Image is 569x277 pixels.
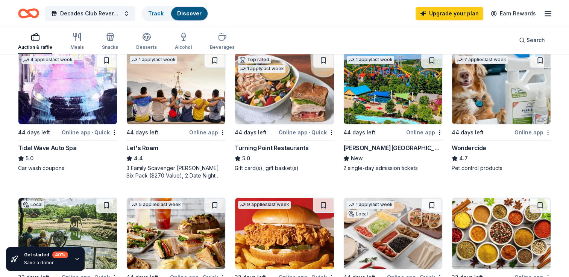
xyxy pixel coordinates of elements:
[175,44,192,50] div: Alcohol
[136,44,157,50] div: Desserts
[452,143,486,152] div: Wondercide
[344,198,442,269] img: Image for Mad Mex
[18,164,117,172] div: Car wash coupons
[18,128,50,137] div: 44 days left
[24,251,68,258] div: Get started
[18,5,39,22] a: Home
[527,36,545,45] span: Search
[130,201,182,209] div: 5 applies last week
[351,154,363,163] span: New
[452,128,484,137] div: 44 days left
[18,53,117,172] a: Image for Tidal Wave Auto Spa4 applieslast week44 days leftOnline app•QuickTidal Wave Auto Spa5.0...
[242,154,250,163] span: 5.0
[238,56,271,63] div: Top rated
[514,128,551,137] div: Online app
[486,7,540,20] a: Earn Rewards
[455,56,508,64] div: 7 applies last week
[347,210,369,218] div: Local
[175,29,192,54] button: Alcohol
[102,44,118,50] div: Snacks
[24,260,68,266] div: Save a donor
[309,129,310,135] span: •
[189,128,226,137] div: Online app
[70,29,84,54] button: Meals
[279,128,334,137] div: Online app Quick
[347,201,394,209] div: 1 apply last week
[452,53,551,172] a: Image for Wondercide7 applieslast week44 days leftOnline appWondercide4.7Pet control products
[52,251,68,258] div: 40 %
[45,6,135,21] button: Decades Club Reverse Raffle & Evening of Dancing through the Decades
[416,7,483,20] a: Upgrade your plan
[513,33,551,48] button: Search
[18,53,117,124] img: Image for Tidal Wave Auto Spa
[235,143,308,152] div: Turning Point Restaurants
[102,29,118,54] button: Snacks
[347,56,394,64] div: 1 apply last week
[238,201,291,209] div: 9 applies last week
[452,164,551,172] div: Pet control products
[406,128,443,137] div: Online app
[210,44,235,50] div: Beverages
[62,128,117,137] div: Online app Quick
[452,198,551,269] img: Image for Price Chopper
[141,6,208,21] button: TrackDiscover
[18,143,76,152] div: Tidal Wave Auto Spa
[177,10,202,17] a: Discover
[459,154,468,163] span: 4.7
[343,143,443,152] div: [PERSON_NAME][GEOGRAPHIC_DATA]
[235,198,334,269] img: Image for KBP Foods
[148,10,164,17] a: Track
[26,154,33,163] span: 5.0
[343,128,375,137] div: 44 days left
[210,29,235,54] button: Beverages
[18,198,117,269] img: Image for Pittsburgh Zoo & PPG Aquarium
[18,29,52,54] button: Auction & raffle
[344,53,442,124] img: Image for Dorney Park & Wildwater Kingdom
[70,44,84,50] div: Meals
[238,65,285,73] div: 1 apply last week
[130,56,177,64] div: 1 apply last week
[18,44,52,50] div: Auction & raffle
[235,53,334,124] img: Image for Turning Point Restaurants
[126,128,158,137] div: 44 days left
[343,53,443,172] a: Image for Dorney Park & Wildwater Kingdom1 applylast week44 days leftOnline app[PERSON_NAME][GEOG...
[235,128,267,137] div: 44 days left
[127,198,225,269] img: Image for McAlister's Deli
[92,129,93,135] span: •
[134,154,143,163] span: 4.4
[126,143,158,152] div: Let's Roam
[136,29,157,54] button: Desserts
[126,53,226,179] a: Image for Let's Roam1 applylast week44 days leftOnline appLet's Roam4.43 Family Scavenger [PERSON...
[21,56,74,64] div: 4 applies last week
[452,53,551,124] img: Image for Wondercide
[235,164,334,172] div: Gift card(s), gift basket(s)
[127,53,225,124] img: Image for Let's Roam
[343,164,443,172] div: 2 single-day admission tickets
[60,9,120,18] span: Decades Club Reverse Raffle & Evening of Dancing through the Decades
[21,201,44,208] div: Local
[235,53,334,172] a: Image for Turning Point RestaurantsTop rated1 applylast week44 days leftOnline app•QuickTurning P...
[126,164,226,179] div: 3 Family Scavenger [PERSON_NAME] Six Pack ($270 Value), 2 Date Night Scavenger [PERSON_NAME] Two ...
